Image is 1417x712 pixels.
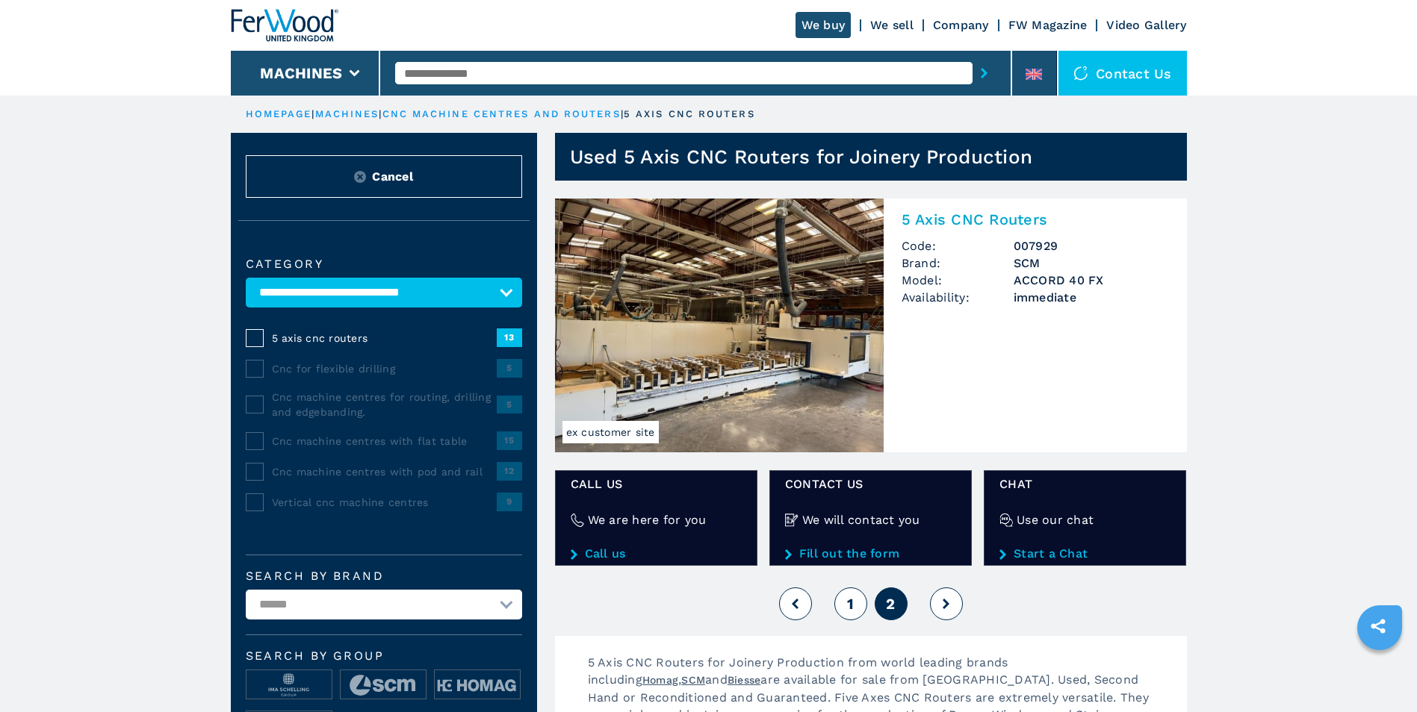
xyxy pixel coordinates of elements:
a: We buy [796,12,852,38]
img: Ferwood [231,9,338,42]
span: | [621,108,624,119]
p: 5 axis cnc routers [624,107,755,121]
img: image [246,670,332,700]
span: | [379,108,382,119]
h1: Used 5 Axis CNC Routers for Joinery Production [570,145,1033,169]
span: Search by group [246,650,522,662]
span: CHAT [999,475,1171,493]
a: FW Magazine [1008,18,1088,32]
h4: We will contact you [802,511,920,528]
span: CONTACT US [785,475,956,493]
span: Availability: [902,289,1014,306]
span: Vertical cnc machine centres [272,495,497,510]
span: 13 [497,328,522,346]
button: ResetCancel [246,155,522,198]
a: Company [933,18,989,32]
img: 5 Axis CNC Routers SCM ACCORD 40 FX [555,199,884,452]
a: Homag [642,674,678,686]
span: 12 [497,462,522,480]
a: 5 Axis CNC Routers SCM ACCORD 40 FXex customer site5 Axis CNC RoutersCode:007929Brand:SCMModel:AC... [555,199,1187,452]
h4: We are here for you [588,511,707,528]
span: Cnc machine centres with flat table [272,434,497,449]
span: Code: [902,237,1014,254]
span: ex customer site [562,421,659,443]
span: 1 [847,595,854,613]
a: Fill out the form [785,547,956,560]
a: Call us [571,547,742,560]
span: 5 axis cnc routers [272,331,497,346]
a: cnc machine centres and routers [382,108,621,119]
a: Start a Chat [999,547,1171,560]
span: 9 [497,493,522,510]
h2: 5 Axis CNC Routers [902,210,1169,228]
span: Cnc for flexible drilling [272,361,497,376]
h4: Use our chat [1017,511,1094,528]
span: 15 [497,431,522,449]
img: image [341,670,426,700]
img: Use our chat [999,513,1013,527]
a: Video Gallery [1106,18,1186,32]
span: Model: [902,272,1014,289]
img: Contact us [1073,66,1088,81]
h3: ACCORD 40 FX [1014,272,1169,289]
img: We will contact you [785,513,799,527]
a: SCM [681,674,705,686]
a: We sell [870,18,914,32]
iframe: Chat [1354,645,1406,701]
label: Search by brand [246,570,522,582]
span: Cnc machine centres for routing, drilling and edgebanding. [272,390,497,419]
a: sharethis [1359,608,1397,645]
span: 5 [497,359,522,377]
a: machines [315,108,379,119]
button: submit-button [973,56,996,90]
h3: SCM [1014,254,1169,272]
span: Brand: [902,254,1014,272]
img: image [435,670,520,700]
button: Machines [260,64,342,82]
span: | [311,108,314,119]
a: HOMEPAGE [246,108,312,119]
span: Call us [571,475,742,493]
span: immediate [1014,289,1169,306]
img: Reset [354,171,366,183]
button: 1 [834,587,867,620]
div: Contact us [1058,51,1187,96]
h3: 007929 [1014,237,1169,254]
a: Biesse [728,674,761,686]
span: Cancel [372,168,413,185]
span: 5 [497,396,522,413]
button: 2 [875,587,908,620]
span: 2 [886,595,895,613]
img: We are here for you [571,513,584,527]
label: Category [246,258,522,270]
span: Cnc machine centres with pod and rail [272,464,497,479]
